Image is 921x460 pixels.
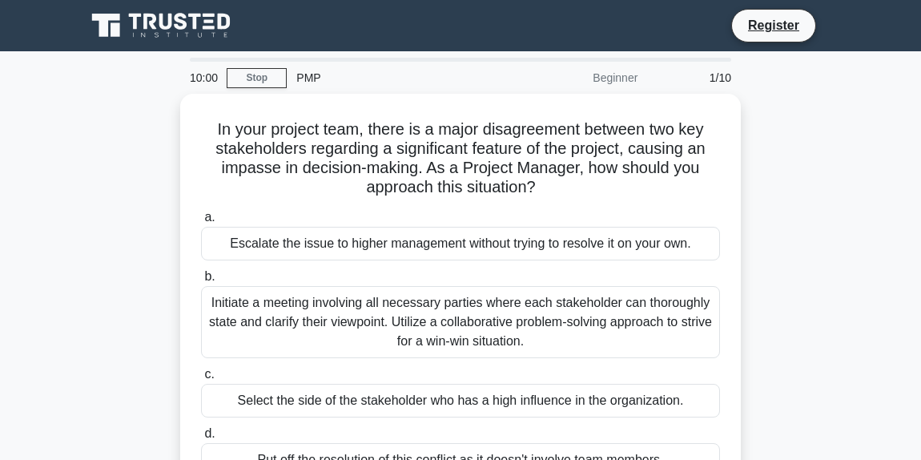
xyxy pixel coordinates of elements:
span: b. [204,269,215,283]
span: d. [204,426,215,440]
span: a. [204,210,215,224]
a: Register [738,15,809,35]
div: Initiate a meeting involving all necessary parties where each stakeholder can thoroughly state an... [201,286,720,358]
div: Escalate the issue to higher management without trying to resolve it on your own. [201,227,720,260]
div: 1/10 [647,62,741,94]
h5: In your project team, there is a major disagreement between two key stakeholders regarding a sign... [199,119,722,198]
div: PMP [287,62,507,94]
div: Select the side of the stakeholder who has a high influence in the organization. [201,384,720,418]
span: c. [204,367,214,381]
a: Stop [227,68,287,88]
div: Beginner [507,62,647,94]
div: 10:00 [180,62,227,94]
